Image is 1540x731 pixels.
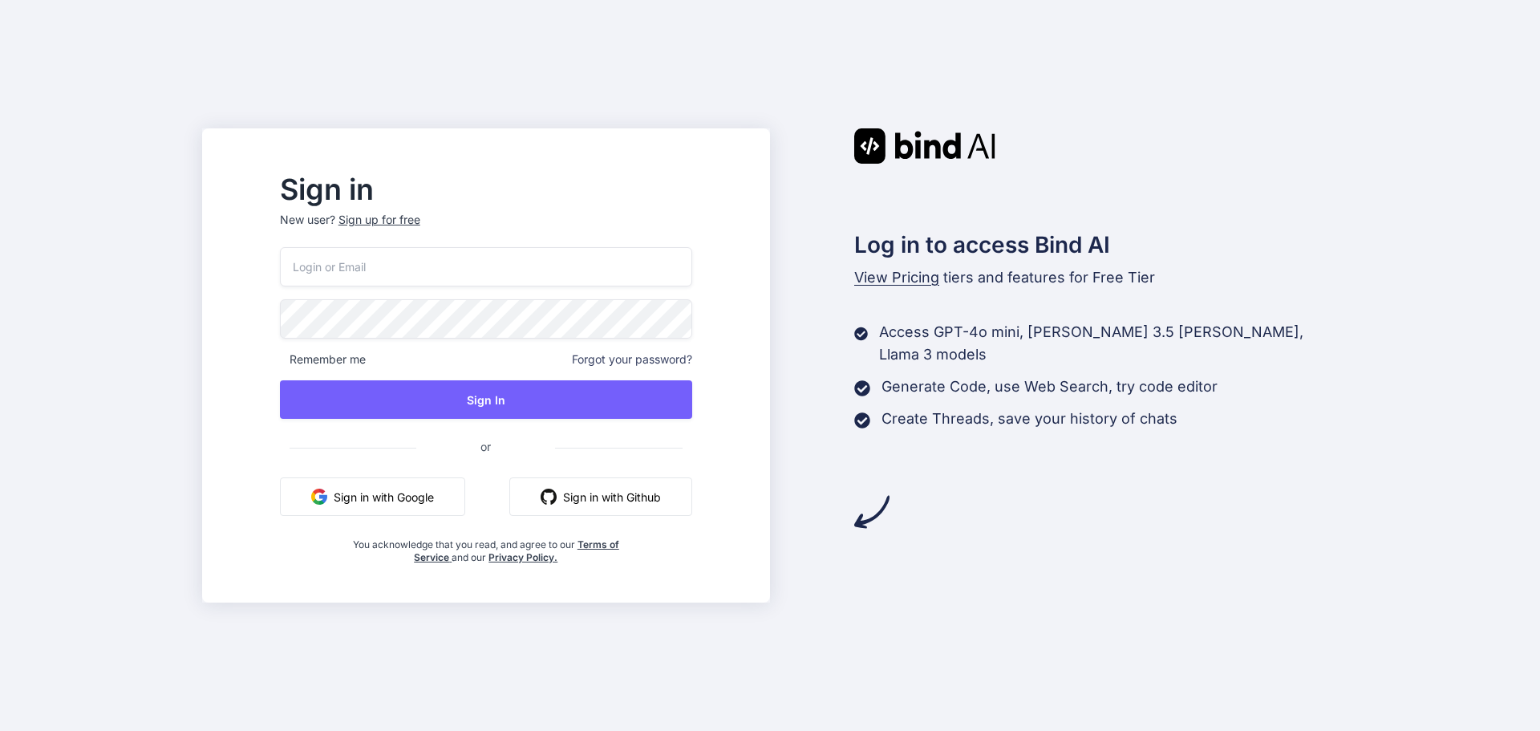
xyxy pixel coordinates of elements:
button: Sign In [280,380,692,419]
span: Forgot your password? [572,351,692,368]
img: Bind AI logo [854,128,995,164]
a: Privacy Policy. [488,551,557,563]
button: Sign in with Github [509,477,692,516]
div: You acknowledge that you read, and agree to our and our [348,529,623,564]
input: Login or Email [280,247,692,286]
a: Terms of Service [414,538,619,563]
img: github [541,489,557,505]
span: Remember me [280,351,366,368]
span: View Pricing [854,269,939,286]
button: Sign in with Google [280,477,465,516]
p: tiers and features for Free Tier [854,266,1339,289]
p: Generate Code, use Web Search, try code editor [881,376,1218,398]
h2: Log in to access Bind AI [854,228,1339,262]
span: or [416,427,555,466]
div: Sign up for free [338,212,420,228]
p: New user? [280,212,692,247]
p: Access GPT-4o mini, [PERSON_NAME] 3.5 [PERSON_NAME], Llama 3 models [879,321,1338,366]
img: arrow [854,494,890,530]
p: Create Threads, save your history of chats [881,408,1177,430]
img: google [311,489,327,505]
h2: Sign in [280,177,692,202]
